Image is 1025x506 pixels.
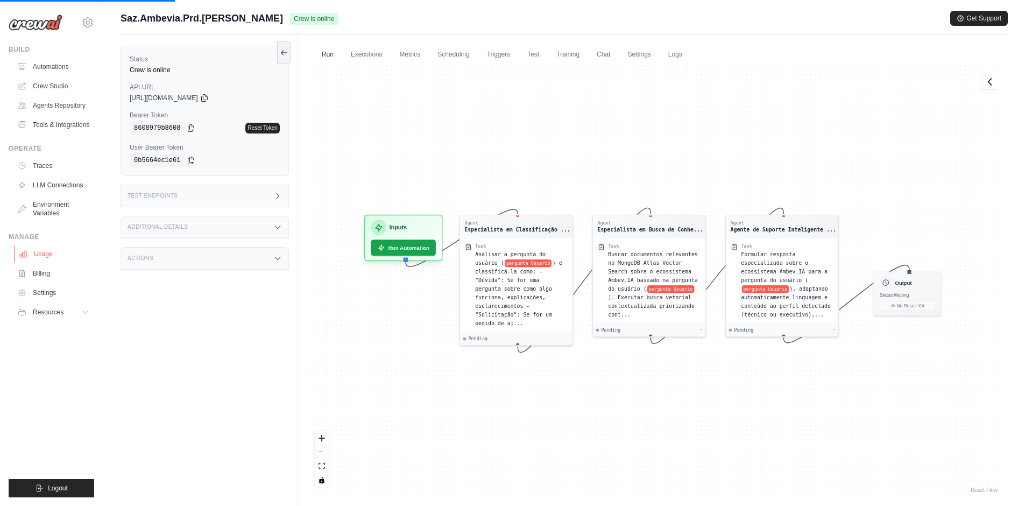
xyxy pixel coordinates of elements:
[130,66,280,74] div: Crew is online
[873,272,942,316] div: OutputStatus:WaitingNo Result Yet
[393,44,427,66] a: Metrics
[13,97,94,114] a: Agents Repository
[315,431,329,487] div: React Flow controls
[14,245,95,263] a: Usage
[289,13,338,25] span: Crew is online
[371,240,436,256] button: Run Automation
[505,259,552,267] span: pergunta Usuario
[950,11,1008,26] button: Get Support
[13,177,94,194] a: LLM Connections
[128,255,153,262] h3: Actions
[245,123,279,133] a: Reset Token
[130,111,280,120] label: Bearer Token
[741,251,828,283] span: Formular resposta especializada sobre o ecossistema Ambev.IA para a pergunta do usuário (
[464,220,570,226] div: Agent
[475,260,562,327] span: ) e classificá-la como: - "Dúvida": Se for uma pergunta sobre como algo funciona, explicações, es...
[608,250,701,319] div: Buscar documentos relevantes no MongoDB Atlas Vector Search sobre o ecossistema Ambev.IA baseado ...
[730,226,836,234] div: Agente de Suporte Inteligente Ambev.IA
[130,154,185,167] code: 0b5664ec1e61
[480,44,517,66] a: Triggers
[475,251,546,265] span: Analisar a pergunta do usuário (
[130,94,198,102] span: [URL][DOMAIN_NAME]
[468,336,487,342] span: Pending
[344,44,389,66] a: Executions
[880,301,935,311] button: No Result Yet
[880,292,909,298] span: Status: Waiting
[699,327,702,333] div: -
[364,215,443,261] div: InputsRun Automation
[597,226,703,234] div: Especialista em Busca de Conhecimento Ambev.IA
[130,55,280,64] label: Status
[130,122,185,135] code: 8608979b8608
[128,224,188,230] h3: Additional Details
[9,479,94,497] button: Logout
[13,157,94,174] a: Traces
[315,445,329,459] button: zoom out
[741,285,788,293] span: pergunta Usuario
[647,285,694,293] span: pergunta Usuario
[608,294,695,318] span: ). Executar busca vetorial contextualizada priorizando cont...
[464,226,570,234] div: Especialista em Classificação de Intenções
[621,44,657,66] a: Settings
[783,265,909,343] g: Edge from 486f14ca67bea82a6272a589a38a7a55 to outputNode
[130,83,280,92] label: API URL
[9,144,94,153] div: Operate
[567,336,569,342] div: -
[9,15,62,31] img: Logo
[475,243,486,249] div: Task
[13,196,94,222] a: Environment Variables
[315,431,329,445] button: zoom in
[9,45,94,54] div: Build
[13,78,94,95] a: Crew Studio
[406,209,518,266] g: Edge from inputsNode to 2135e4c1cdf295b5d7f859ccbce44203
[13,265,94,282] a: Billing
[741,243,752,249] div: Task
[730,220,836,226] div: Agent
[130,143,280,152] label: User Bearer Token
[13,116,94,133] a: Tools & Integrations
[832,327,835,333] div: -
[725,215,839,337] div: AgentAgente de Suporte Inteligente ...TaskFormular resposta especializada sobre o ecossistema Amb...
[315,473,329,487] button: toggle interactivity
[459,215,573,346] div: AgentEspecialista em Classificação ...TaskAnalisar a pergunta do usuário (pergunta Usuario) e cla...
[601,327,620,333] span: Pending
[13,58,94,75] a: Automations
[315,44,340,66] a: Run
[741,286,831,318] span: ), adaptando automaticamente linguagem e conteúdo ao perfil detectado (técnico ou executivo),...
[431,44,476,66] a: Scheduling
[662,44,689,66] a: Logs
[608,251,698,292] span: Buscar documentos relevantes no MongoDB Atlas Vector Search sobre o ecossistema Ambev.IA baseado ...
[550,44,586,66] a: Training
[9,233,94,241] div: Manage
[13,304,94,321] button: Resources
[33,308,63,317] span: Resources
[734,327,753,333] span: Pending
[121,11,283,26] span: Saz.Ambevia.Prd.[PERSON_NAME]
[518,208,651,352] g: Edge from 2135e4c1cdf295b5d7f859ccbce44203 to 34aa285abaec1ad099c4c76c36d147b9
[590,44,617,66] a: Chat
[971,454,1025,506] iframe: Chat Widget
[608,243,619,249] div: Task
[389,223,407,232] h3: Inputs
[13,284,94,301] a: Settings
[315,459,329,473] button: fit view
[651,208,783,344] g: Edge from 34aa285abaec1ad099c4c76c36d147b9 to 486f14ca67bea82a6272a589a38a7a55
[48,484,68,493] span: Logout
[521,44,546,66] a: Test
[741,250,833,319] div: Formular resposta especializada sobre o ecossistema Ambev.IA para a pergunta do usuário ({pergunt...
[128,193,178,199] h3: Test Endpoints
[971,487,998,493] a: React Flow attribution
[475,250,568,328] div: Analisar a pergunta do usuário ({pergunta Usuario}) e classificá-la como: - "Dúvida": Se for uma ...
[895,279,911,286] h3: Output
[597,220,703,226] div: Agent
[592,215,706,337] div: AgentEspecialista em Busca de Conhe...TaskBuscar documentos relevantes no MongoDB Atlas Vector Se...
